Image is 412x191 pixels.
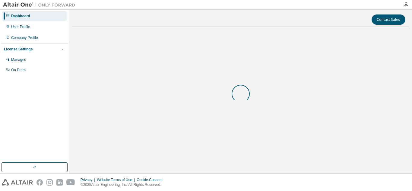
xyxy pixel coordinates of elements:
[11,14,30,18] div: Dashboard
[2,179,33,186] img: altair_logo.svg
[372,14,405,25] button: Contact Sales
[11,68,26,72] div: On Prem
[3,2,78,8] img: Altair One
[11,24,30,29] div: User Profile
[81,177,97,182] div: Privacy
[97,177,137,182] div: Website Terms of Use
[81,182,166,187] p: © 2025 Altair Engineering, Inc. All Rights Reserved.
[46,179,53,186] img: instagram.svg
[36,179,43,186] img: facebook.svg
[11,35,38,40] div: Company Profile
[66,179,75,186] img: youtube.svg
[56,179,63,186] img: linkedin.svg
[11,57,26,62] div: Managed
[137,177,166,182] div: Cookie Consent
[4,47,33,52] div: License Settings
